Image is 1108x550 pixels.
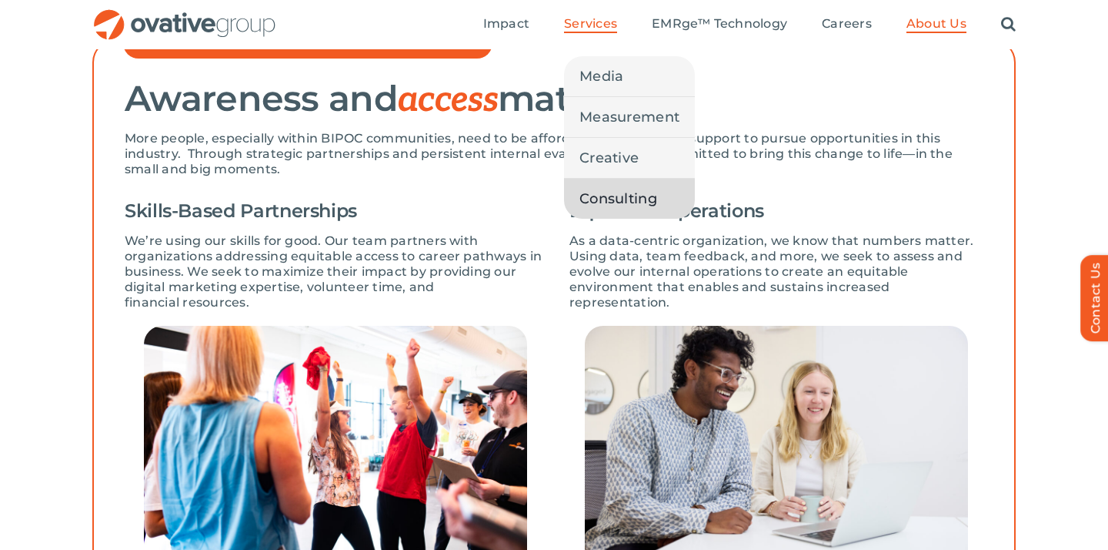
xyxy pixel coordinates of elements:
[564,179,695,219] a: Consulting
[398,79,498,122] span: access
[92,8,277,22] a: OG_Full_horizontal_RGB
[906,16,966,32] span: About Us
[652,16,787,32] span: EMRge™ Technology
[125,233,546,310] p: We’re using our skills for good. Our team partners with organizations addressing equitable access...
[564,138,695,178] a: Creative
[564,97,695,137] a: Measurement
[579,106,679,128] span: Measurement
[483,16,529,33] a: Impact
[822,16,872,33] a: Careers
[125,200,546,222] h4: Skills-Based Partnerships
[564,16,617,33] a: Services
[822,16,872,32] span: Careers
[125,131,983,177] p: More people, especially within BIPOC communities, need to be afforded the access and support to p...
[1001,16,1016,33] a: Search
[569,200,983,222] h4: Equitable Operations
[579,188,657,210] span: Consulting
[564,56,695,96] a: Media
[125,79,983,119] h2: Awareness and matter
[564,16,617,32] span: Services
[906,16,966,33] a: About Us
[652,16,787,33] a: EMRge™ Technology
[579,147,639,169] span: Creative
[483,16,529,32] span: Impact
[569,233,983,310] p: As a data-centric organization, we know that numbers matter. Using data, team feedback, and more,...
[579,65,623,87] span: Media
